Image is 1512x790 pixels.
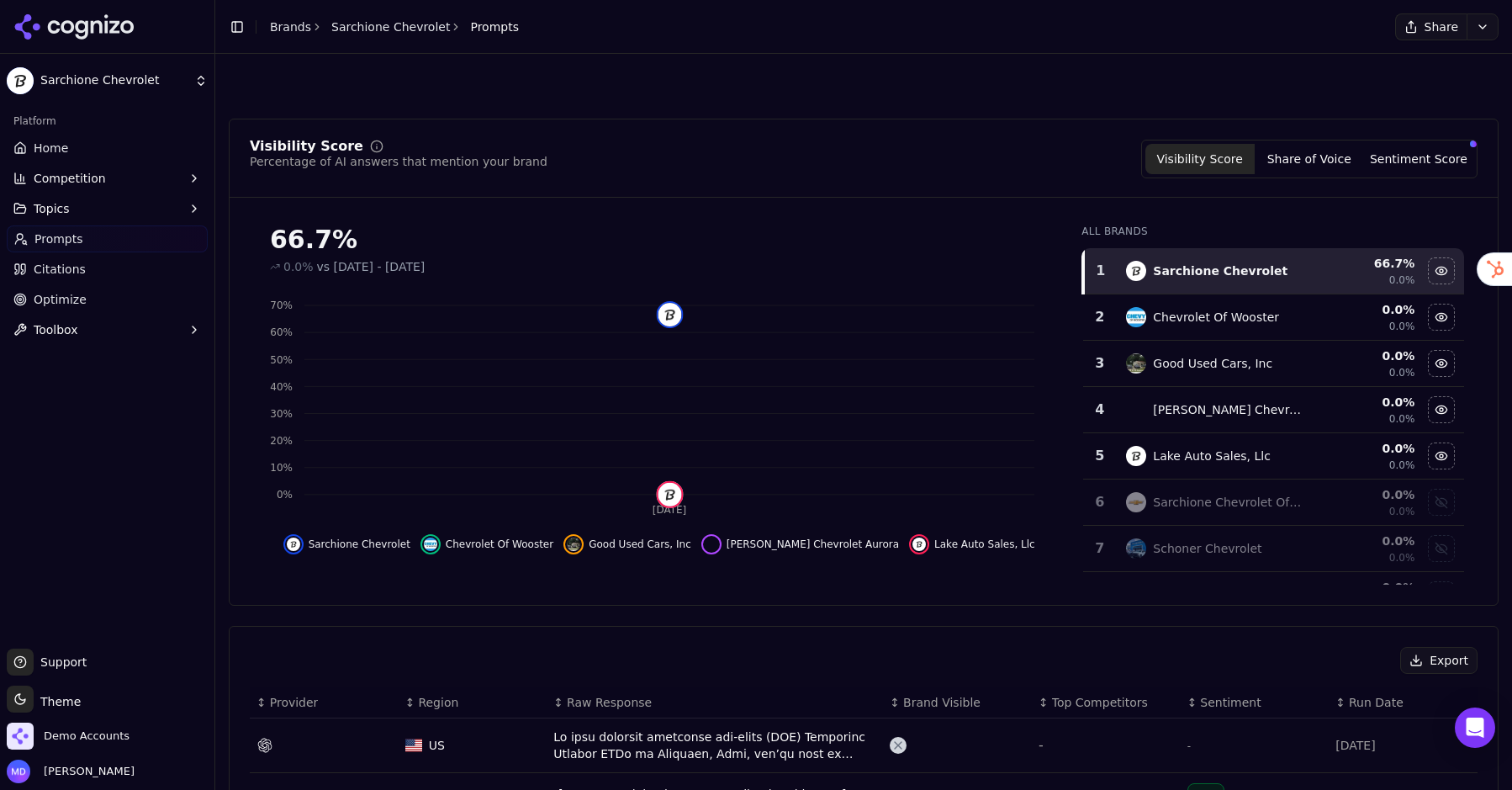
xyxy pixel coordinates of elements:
[1153,355,1272,372] div: Good Used Cars, Inc
[34,261,86,278] span: Citations
[34,695,81,708] span: Theme
[1389,412,1415,426] span: 0.0%
[446,538,553,551] span: Chevrolet Of Wooster
[1428,396,1455,423] button: Hide ken ganley chevrolet aurora data
[7,286,208,313] a: Optimize
[934,538,1035,551] span: Lake Auto Sales, Llc
[1145,144,1255,174] button: Visibility Score
[1126,353,1146,374] img: good used cars, inc
[658,483,681,506] img: lake auto sales, llc
[1316,301,1414,318] div: 0.0 %
[250,140,363,153] div: Visibility Score
[589,538,691,551] span: Good Used Cars, Inc
[1389,320,1415,333] span: 0.0%
[1126,261,1146,281] img: sarchione chevrolet
[34,321,78,338] span: Toolbox
[1153,401,1303,418] div: [PERSON_NAME] Chevrolet Aurora
[1389,459,1415,472] span: 0.0%
[1316,579,1414,596] div: 0.0 %
[1428,489,1455,516] button: Show sarchione chevrolet of garrettsville data
[1153,494,1303,511] div: Sarchione Chevrolet Of [GEOGRAPHIC_DATA]
[420,534,553,554] button: Hide chevrolet of wooster data
[553,729,876,762] div: Lo ipsu dolorsit ametconse adi-elits (DOE) Temporinc Utlabor ETDo ma Aliquaen, Admi, ven’qu nost ...
[7,165,208,192] button: Competition
[309,538,410,551] span: Sarchione Chevrolet
[331,19,450,35] a: Sarchione Chevrolet
[909,534,1035,554] button: Hide lake auto sales, llc data
[912,538,926,551] img: lake auto sales, llc
[1200,694,1261,711] span: Sentiment
[270,354,293,366] tspan: 50%
[1153,540,1261,557] div: Schoner Chevrolet
[418,694,458,711] span: Region
[429,737,445,754] span: US
[34,654,87,671] span: Support
[1316,394,1414,411] div: 0.0 %
[270,381,293,393] tspan: 40%
[1428,304,1455,331] button: Hide chevrolet of wooster data
[1090,538,1109,559] div: 7
[1083,248,1464,294] tr: 1sarchione chevroletSarchione Chevrolet66.7%0.0%Hide sarchione chevrolet data
[1428,535,1455,562] button: Show schoner chevrolet data
[270,19,519,35] nav: breadcrumb
[567,538,580,551] img: good used cars, inc
[34,140,68,156] span: Home
[658,303,681,326] img: sarchione chevrolet
[287,538,300,551] img: sarchione chevrolet
[470,19,519,35] span: Prompts
[1126,446,1146,466] img: lake auto sales, llc
[1389,366,1415,379] span: 0.0%
[553,694,876,711] div: ↕Raw Response
[1428,350,1455,377] button: Hide good used cars, inc data
[1400,647,1478,674] button: Export
[405,694,541,711] div: ↕Region
[256,694,392,711] div: ↕Provider
[283,258,314,275] span: 0.0%
[7,108,208,135] div: Platform
[7,67,34,94] img: Sarchione Chevrolet
[1090,307,1109,327] div: 2
[250,718,1478,773] tr: USUSLo ipsu dolorsit ametconse adi-elits (DOE) Temporinc Utlabor ETDo ma Aliquaen, Admi, ven’qu n...
[270,326,293,338] tspan: 60%
[405,739,422,752] img: US
[34,291,87,308] span: Optimize
[1316,347,1414,364] div: 0.0 %
[1083,572,1464,618] tr: 0.0%Show serra chevrolet data
[7,195,208,222] button: Topics
[727,538,899,551] span: [PERSON_NAME] Chevrolet Aurora
[1052,694,1148,711] span: Top Competitors
[1126,492,1146,512] img: sarchione chevrolet of garrettsville
[1092,261,1109,281] div: 1
[883,687,1032,718] th: Brand Visible
[1187,694,1323,711] div: ↕Sentiment
[317,258,426,275] span: vs [DATE] - [DATE]
[1153,448,1271,464] div: Lake Auto Sales, Llc
[7,135,208,162] a: Home
[1126,400,1146,420] img: ken ganley chevrolet aurora
[1395,13,1467,40] button: Share
[1455,708,1495,748] div: Open Intercom Messenger
[1083,294,1464,341] tr: 2chevrolet of woosterChevrolet Of Wooster0.0%0.0%Hide chevrolet of wooster data
[7,723,34,750] img: Demo Accounts
[1081,248,1464,618] div: Data table
[1126,538,1146,559] img: schoner chevrolet
[7,256,208,283] a: Citations
[1039,694,1174,711] div: ↕Top Competitors
[1389,273,1415,287] span: 0.0%
[1255,144,1364,174] button: Share of Voice
[270,462,293,474] tspan: 10%
[34,170,106,187] span: Competition
[424,538,437,551] img: chevrolet of wooster
[1083,433,1464,480] tr: 5lake auto sales, llcLake Auto Sales, Llc0.0%0.0%Hide lake auto sales, llc data
[399,687,547,718] th: Region
[1032,687,1181,718] th: Top Competitors
[1083,526,1464,572] tr: 7schoner chevroletSchoner Chevrolet0.0%0.0%Show schoner chevrolet data
[7,316,208,343] button: Toolbox
[1389,551,1415,565] span: 0.0%
[1389,505,1415,518] span: 0.0%
[270,694,319,711] span: Provider
[1316,255,1414,272] div: 66.7 %
[277,489,293,501] tspan: 0%
[1335,694,1471,711] div: ↕Run Date
[1428,443,1455,469] button: Hide lake auto sales, llc data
